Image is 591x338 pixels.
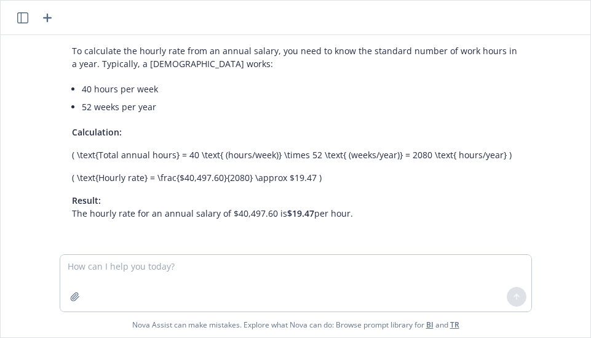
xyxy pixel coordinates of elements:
[287,207,314,219] span: $19.47
[72,126,122,138] span: Calculation:
[6,312,585,337] span: Nova Assist can make mistakes. Explore what Nova can do: Browse prompt library for and
[72,171,520,184] p: ( \text{Hourly rate} = \frac{$40,497.60}{2080} \approx $19.47 )
[450,320,459,330] a: TR
[72,148,520,161] p: ( \text{Total annual hours} = 40 \text{ (hours/week)} \times 52 \text{ (weeks/year)} = 2080 \text...
[82,98,520,116] li: 52 weeks per year
[426,320,434,330] a: BI
[72,194,520,220] p: The hourly rate for an annual salary of $40,497.60 is per hour.
[82,80,520,98] li: 40 hours per week
[72,195,101,206] span: Result:
[72,44,520,70] p: To calculate the hourly rate from an annual salary, you need to know the standard number of work ...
